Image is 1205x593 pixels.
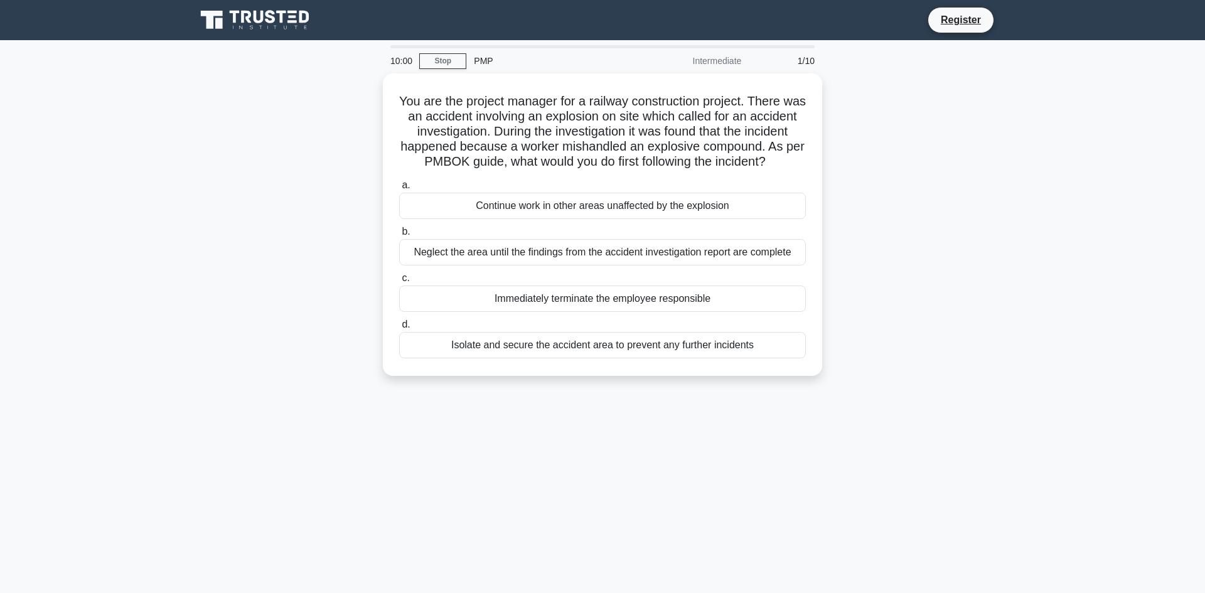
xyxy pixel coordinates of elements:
a: Register [933,12,988,28]
span: b. [402,226,410,237]
h5: You are the project manager for a railway construction project. There was an accident involving a... [398,93,807,170]
div: Intermediate [639,48,749,73]
span: a. [402,179,410,190]
span: c. [402,272,409,283]
div: Neglect the area until the findings from the accident investigation report are complete [399,239,806,265]
div: Continue work in other areas unaffected by the explosion [399,193,806,219]
span: d. [402,319,410,329]
div: PMP [466,48,639,73]
a: Stop [419,53,466,69]
div: 10:00 [383,48,419,73]
div: 1/10 [749,48,822,73]
div: Immediately terminate the employee responsible [399,286,806,312]
div: Isolate and secure the accident area to prevent any further incidents [399,332,806,358]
